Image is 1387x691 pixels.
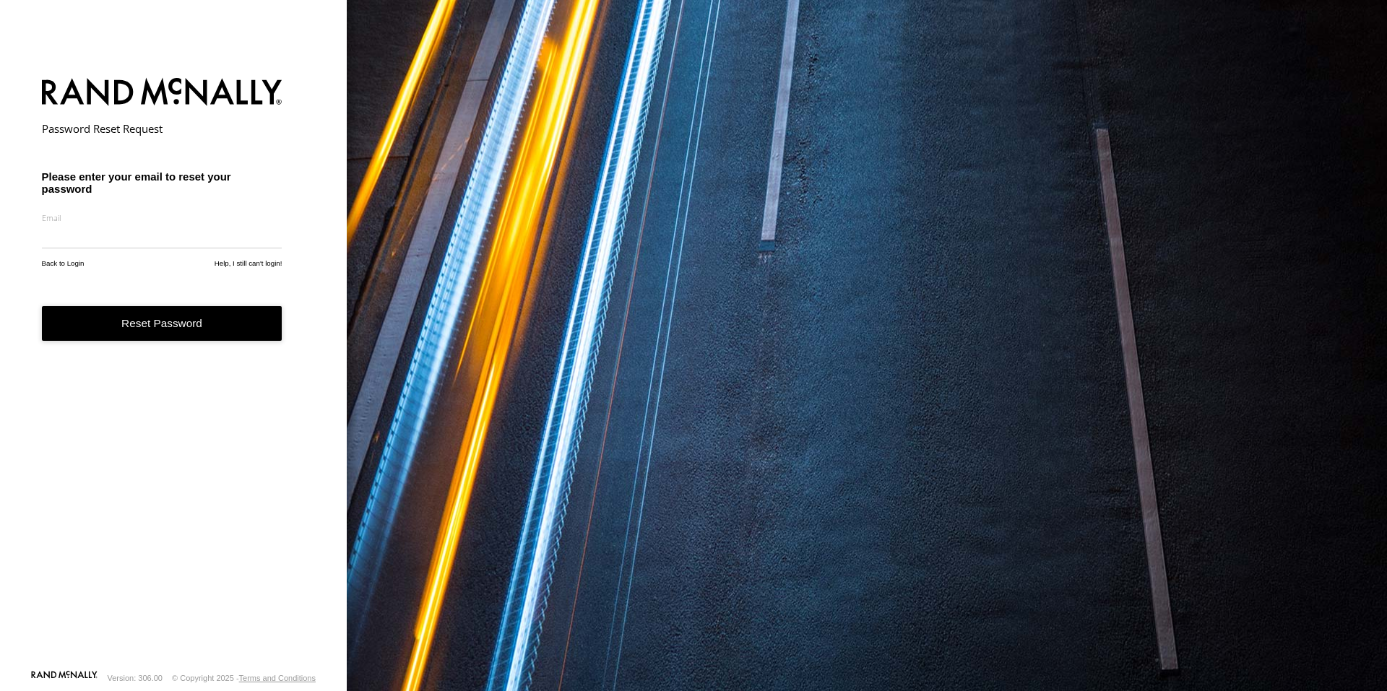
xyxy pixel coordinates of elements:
h3: Please enter your email to reset your password [42,170,282,195]
h2: Password Reset Request [42,121,282,136]
button: Reset Password [42,306,282,342]
a: Visit our Website [31,671,98,685]
div: Version: 306.00 [108,674,163,682]
a: Back to Login [42,259,85,267]
img: Rand McNally [42,75,282,112]
div: © Copyright 2025 - [172,674,316,682]
a: Terms and Conditions [239,674,316,682]
label: Email [42,212,282,223]
a: Help, I still can't login! [215,259,282,267]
